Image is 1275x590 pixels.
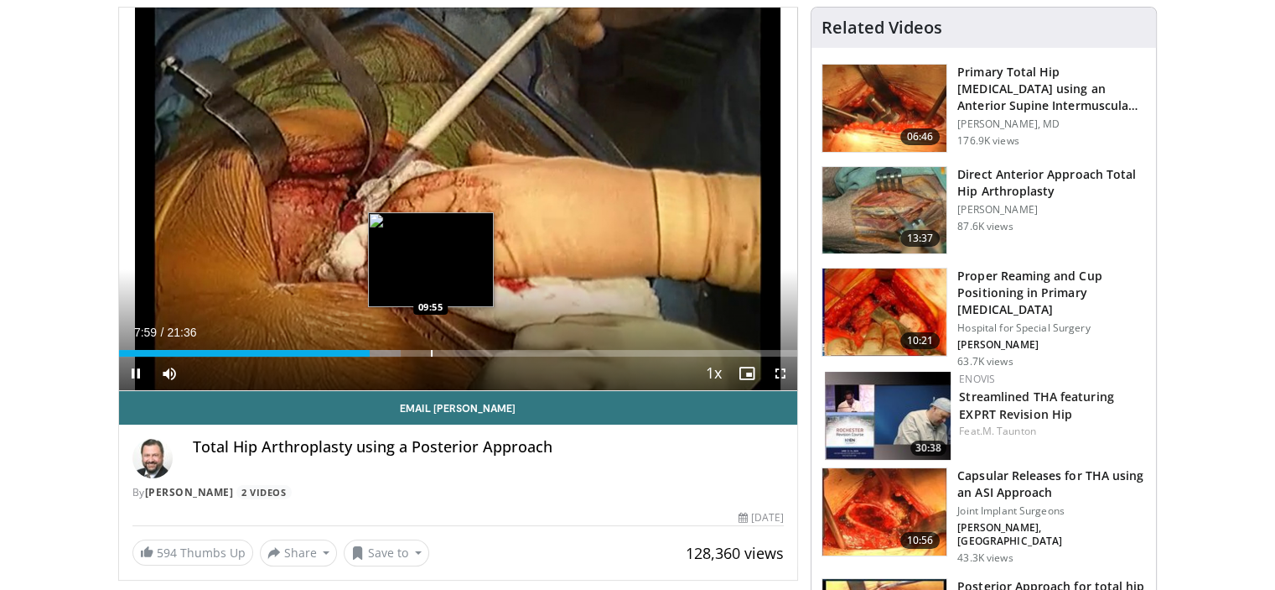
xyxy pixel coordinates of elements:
h3: Primary Total Hip [MEDICAL_DATA] using an Anterior Supine Intermuscula… [957,64,1146,114]
a: 10:21 Proper Reaming and Cup Positioning in Primary [MEDICAL_DATA] Hospital for Special Surgery [... [821,268,1146,368]
div: [DATE] [739,510,784,525]
button: Pause [119,357,153,390]
span: 06:46 [900,128,941,145]
span: 21:36 [167,326,196,339]
a: Email [PERSON_NAME] [119,391,798,425]
img: 099a0359-b241-4c0e-b33e-4b9c9876bee9.150x105_q85_crop-smart_upscale.jpg [825,372,951,460]
span: 10:21 [900,332,941,349]
button: Playback Rate [697,357,730,390]
span: 128,360 views [686,543,784,563]
div: Feat. [959,424,1143,439]
a: 594 Thumbs Up [132,540,253,566]
button: Fullscreen [764,357,797,390]
h3: Direct Anterior Approach Total Hip Arthroplasty [957,166,1146,200]
p: 63.7K views [957,355,1013,368]
p: Hospital for Special Surgery [957,321,1146,335]
img: 314571_3.png.150x105_q85_crop-smart_upscale.jpg [822,468,946,556]
a: [PERSON_NAME] [145,485,234,499]
span: 13:37 [900,230,941,247]
a: 13:37 Direct Anterior Approach Total Hip Arthroplasty [PERSON_NAME] 87.6K views [821,166,1146,255]
p: 176.9K views [957,134,1018,148]
p: 43.3K views [957,551,1013,565]
button: Share [260,540,338,567]
span: 10:56 [900,532,941,549]
span: 7:59 [134,326,157,339]
a: M. Taunton [982,424,1036,438]
h3: Proper Reaming and Cup Positioning in Primary [MEDICAL_DATA] [957,268,1146,318]
p: 87.6K views [957,220,1013,233]
img: Avatar [132,438,173,478]
p: [PERSON_NAME] [957,203,1146,217]
a: Enovis [959,372,995,386]
img: 294118_0000_1.png.150x105_q85_crop-smart_upscale.jpg [822,167,946,254]
h4: Related Videos [821,18,942,38]
button: Mute [153,357,186,390]
span: 594 [157,545,177,561]
p: [PERSON_NAME] [957,338,1146,352]
p: [PERSON_NAME], [GEOGRAPHIC_DATA] [957,521,1146,548]
button: Enable picture-in-picture mode [730,357,764,390]
button: Save to [344,540,429,567]
p: [PERSON_NAME], MD [957,117,1146,131]
a: 2 Videos [236,485,292,499]
a: 06:46 Primary Total Hip [MEDICAL_DATA] using an Anterior Supine Intermuscula… [PERSON_NAME], MD 1... [821,64,1146,153]
img: 9ceeadf7-7a50-4be6-849f-8c42a554e74d.150x105_q85_crop-smart_upscale.jpg [822,269,946,356]
a: Streamlined THA featuring EXPRT Revision Hip [959,389,1114,422]
img: 263423_3.png.150x105_q85_crop-smart_upscale.jpg [822,65,946,152]
div: Progress Bar [119,350,798,357]
video-js: Video Player [119,8,798,391]
div: By [132,485,785,500]
a: 10:56 Capsular Releases for THA using an ASI Approach Joint Implant Surgeons [PERSON_NAME], [GEOG... [821,467,1146,565]
span: / [161,326,164,339]
p: Joint Implant Surgeons [957,504,1146,518]
h4: Total Hip Arthroplasty using a Posterior Approach [193,438,785,457]
img: image.jpeg [368,212,494,307]
h3: Capsular Releases for THA using an ASI Approach [957,467,1146,501]
a: 30:38 [825,372,951,460]
span: 30:38 [910,441,946,456]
